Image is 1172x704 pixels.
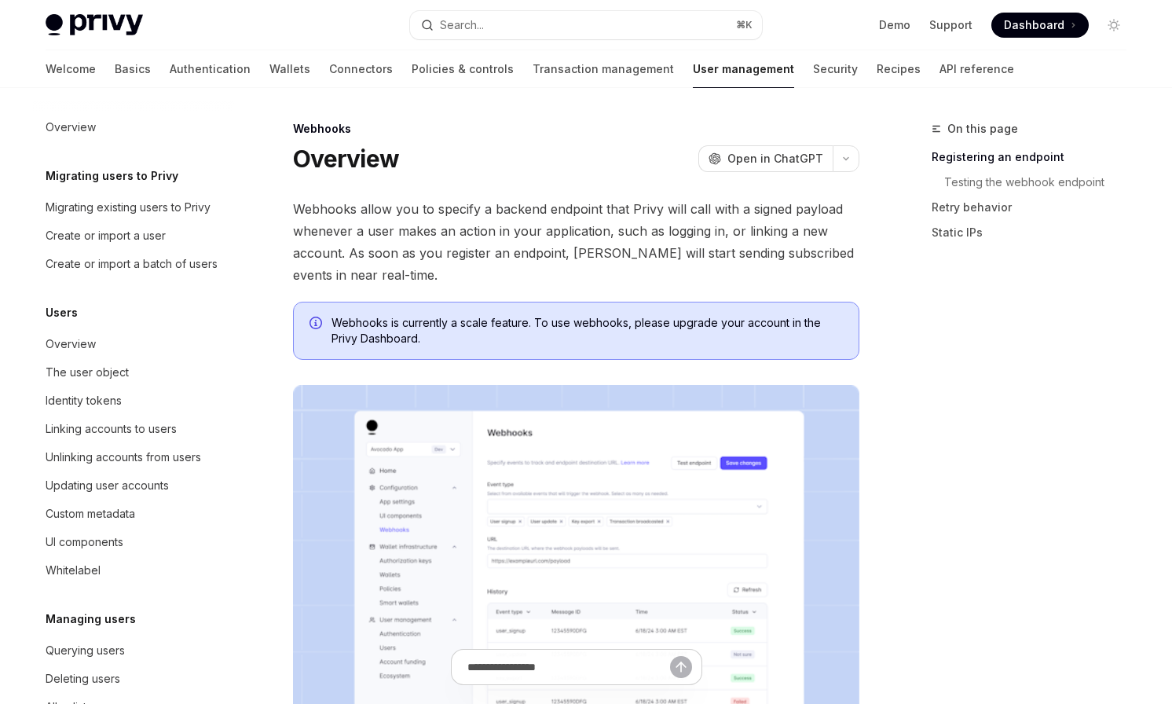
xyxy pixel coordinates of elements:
[33,636,234,665] a: Querying users
[33,528,234,556] a: UI components
[329,50,393,88] a: Connectors
[115,50,151,88] a: Basics
[293,121,859,137] div: Webhooks
[293,145,399,173] h1: Overview
[46,641,125,660] div: Querying users
[932,195,1139,220] a: Retry behavior
[46,669,120,688] div: Deleting users
[813,50,858,88] a: Security
[46,198,211,217] div: Migrating existing users to Privy
[46,533,123,552] div: UI components
[46,363,129,382] div: The user object
[33,387,234,415] a: Identity tokens
[932,145,1139,170] a: Registering an endpoint
[727,151,823,167] span: Open in ChatGPT
[698,145,833,172] button: Open in ChatGPT
[46,504,135,523] div: Custom metadata
[33,665,234,693] a: Deleting users
[877,50,921,88] a: Recipes
[309,317,325,332] svg: Info
[947,119,1018,138] span: On this page
[46,610,136,629] h5: Managing users
[46,476,169,495] div: Updating user accounts
[46,448,201,467] div: Unlinking accounts from users
[440,16,484,35] div: Search...
[736,19,753,31] span: ⌘ K
[879,17,910,33] a: Demo
[932,220,1139,245] a: Static IPs
[46,14,143,36] img: light logo
[33,556,234,585] a: Whitelabel
[46,50,96,88] a: Welcome
[33,471,234,500] a: Updating user accounts
[33,222,234,250] a: Create or import a user
[33,415,234,443] a: Linking accounts to users
[46,335,96,354] div: Overview
[533,50,674,88] a: Transaction management
[331,315,843,346] span: Webhooks is currently a scale feature. To use webhooks, please upgrade your account in the Privy ...
[991,13,1089,38] a: Dashboard
[929,17,972,33] a: Support
[46,391,122,410] div: Identity tokens
[33,113,234,141] a: Overview
[293,198,859,286] span: Webhooks allow you to specify a backend endpoint that Privy will call with a signed payload whene...
[410,11,762,39] button: Search...⌘K
[46,167,178,185] h5: Migrating users to Privy
[33,443,234,471] a: Unlinking accounts from users
[33,250,234,278] a: Create or import a batch of users
[33,330,234,358] a: Overview
[939,50,1014,88] a: API reference
[1101,13,1126,38] button: Toggle dark mode
[33,358,234,387] a: The user object
[46,255,218,273] div: Create or import a batch of users
[693,50,794,88] a: User management
[269,50,310,88] a: Wallets
[46,561,101,580] div: Whitelabel
[46,303,78,322] h5: Users
[1004,17,1064,33] span: Dashboard
[170,50,251,88] a: Authentication
[944,170,1139,195] a: Testing the webhook endpoint
[670,656,692,678] button: Send message
[412,50,514,88] a: Policies & controls
[33,500,234,528] a: Custom metadata
[33,193,234,222] a: Migrating existing users to Privy
[46,226,166,245] div: Create or import a user
[46,118,96,137] div: Overview
[46,420,177,438] div: Linking accounts to users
